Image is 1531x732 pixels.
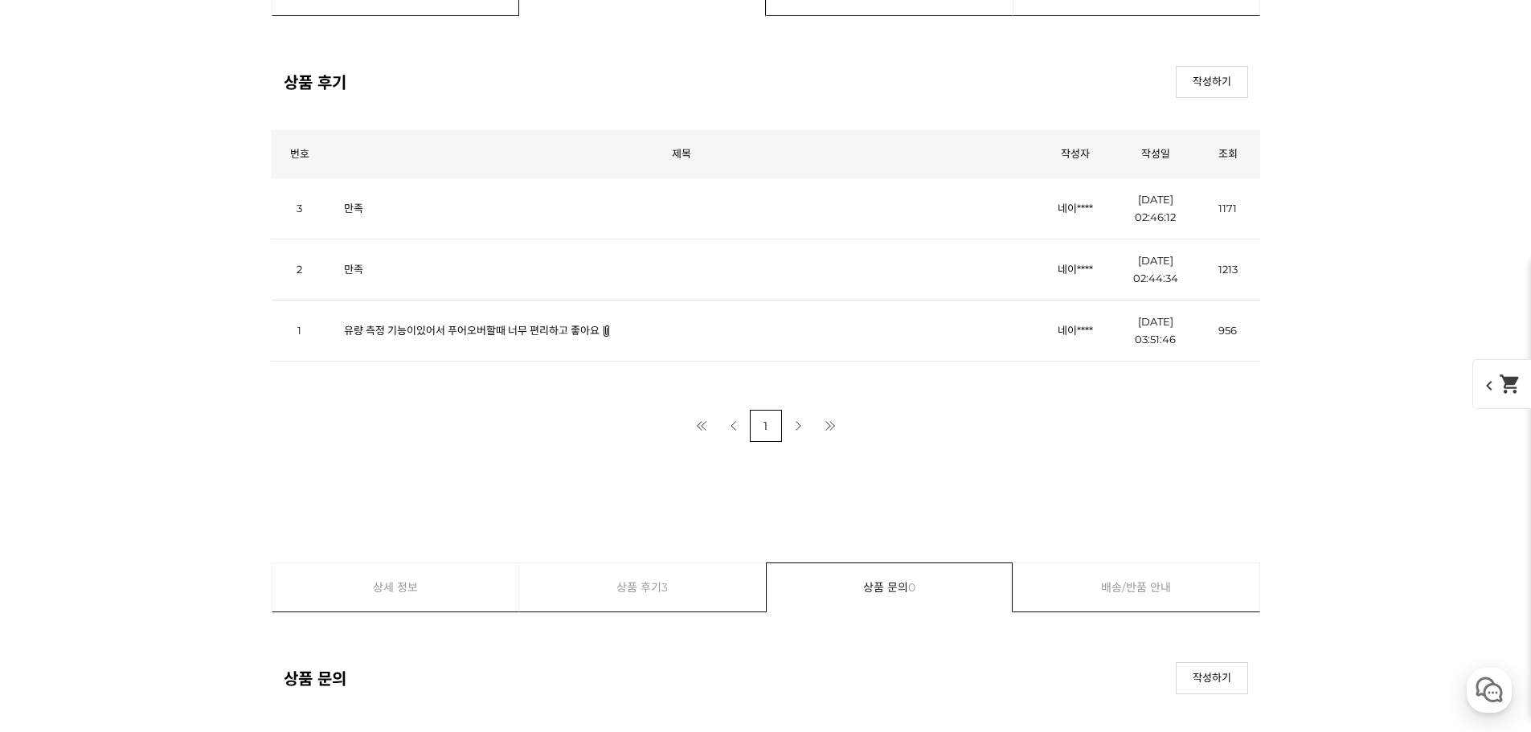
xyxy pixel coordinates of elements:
h2: 상품 문의 [284,666,346,689]
img: 파일첨부 [602,325,611,337]
a: 대화 [106,509,207,550]
td: 3 [272,178,328,239]
h2: 상품 후기 [284,70,346,93]
a: 이전 페이지 [718,410,750,442]
th: 조회 [1196,130,1260,178]
a: 작성하기 [1176,66,1248,98]
a: 만족 [344,263,363,276]
a: 1 [750,410,782,442]
span: 3 [661,563,668,611]
td: [DATE] 02:46:12 [1116,178,1196,239]
th: 작성자 [1035,130,1116,178]
span: 홈 [51,534,60,546]
a: 첫 페이지 [686,410,718,442]
span: 0 [908,563,915,611]
td: 2 [272,239,328,300]
a: 배송/반품 안내 [1013,563,1259,611]
td: 1171 [1196,178,1260,239]
a: 상품 문의0 [767,563,1013,611]
td: [DATE] 02:44:34 [1116,239,1196,300]
span: 설정 [248,534,268,546]
td: 956 [1196,300,1260,361]
th: 작성일 [1116,130,1196,178]
a: 작성하기 [1176,662,1248,694]
a: 상품 후기3 [519,563,766,611]
a: 다음 페이지 [782,410,814,442]
a: 마지막 페이지 [814,410,846,442]
td: 1 [272,300,328,361]
a: 상세 정보 [272,563,519,611]
span: 대화 [147,534,166,547]
a: 만족 [344,202,363,215]
td: [DATE] 03:51:46 [1116,300,1196,361]
td: 1213 [1196,239,1260,300]
th: 제목 [328,130,1035,178]
th: 번호 [272,130,328,178]
mat-icon: shopping_cart [1499,373,1521,395]
a: 유량 측정 기능이있어서 푸어오버할때 너무 편리하고 좋아요 [344,324,600,337]
a: 설정 [207,509,309,550]
a: 홈 [5,509,106,550]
